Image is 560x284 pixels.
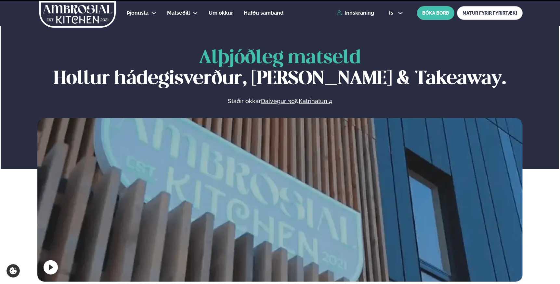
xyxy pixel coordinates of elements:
[244,9,283,17] a: Hafðu samband
[299,97,332,105] a: Katrinatun 4
[199,49,361,67] span: Alþjóðleg matseld
[167,9,190,17] a: Matseðill
[127,9,149,17] a: Þjónusta
[209,10,233,16] span: Um okkur
[457,6,523,20] a: MATUR FYRIR FYRIRTÆKI
[384,10,408,16] button: is
[37,48,523,89] h1: Hollur hádegisverður, [PERSON_NAME] & Takeaway.
[167,10,190,16] span: Matseðill
[209,9,233,17] a: Um okkur
[337,10,374,16] a: Innskráning
[261,97,295,105] a: Dalvegur 30
[417,6,454,20] button: BÓKA BORÐ
[127,10,149,16] span: Þjónusta
[157,97,403,105] p: Staðir okkar &
[39,1,116,28] img: logo
[244,10,283,16] span: Hafðu samband
[389,10,395,16] span: is
[7,264,20,277] a: Cookie settings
